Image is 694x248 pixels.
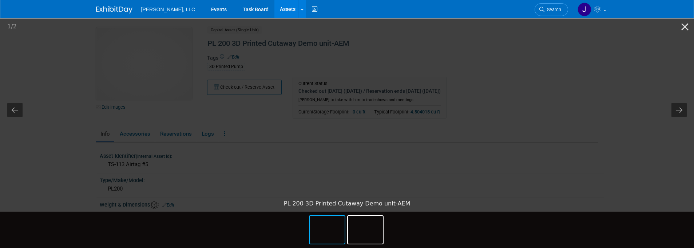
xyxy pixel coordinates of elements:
a: Search [535,3,568,16]
span: [PERSON_NAME], LLC [141,7,195,12]
button: Previous slide [7,103,23,117]
img: Josh Loso [578,3,591,16]
span: 1 [7,23,11,30]
span: 2 [13,23,17,30]
button: Close gallery [676,18,694,35]
button: Next slide [671,103,687,117]
span: Search [544,7,561,12]
img: ExhibitDay [96,6,132,13]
